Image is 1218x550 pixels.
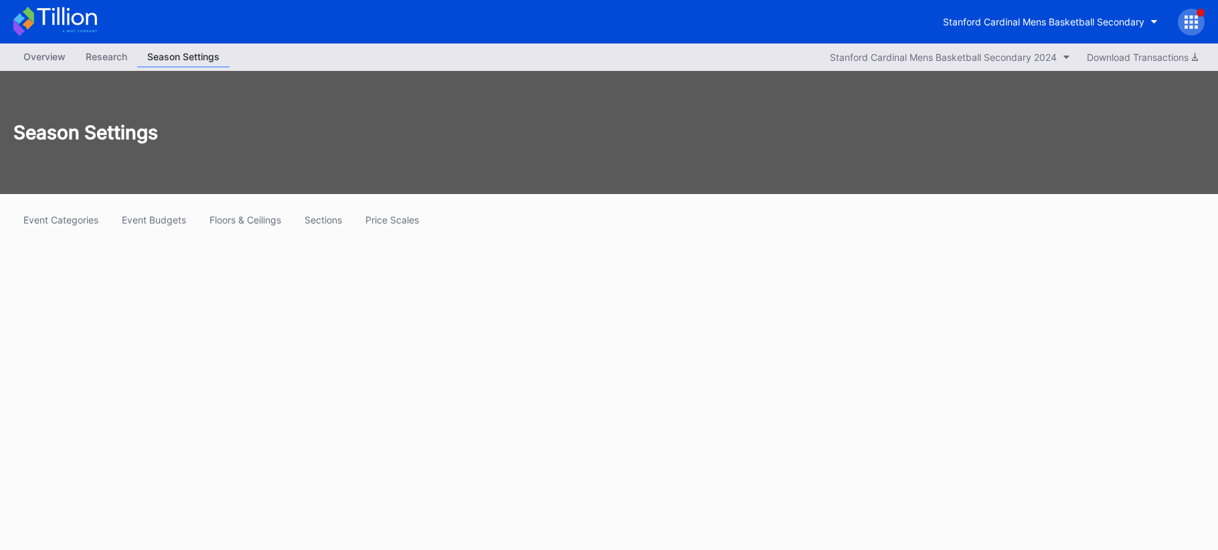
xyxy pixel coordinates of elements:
button: Stanford Cardinal Mens Basketball Secondary [933,9,1168,34]
div: Event Categories [23,214,98,225]
div: Event Budgets [122,214,186,225]
a: Overview [13,47,76,68]
button: Event Budgets [112,207,196,232]
button: Floors & Ceilings [199,207,291,232]
div: Overview [13,47,76,66]
button: Sections [294,207,352,232]
div: Price Scales [365,214,419,225]
button: Download Transactions [1080,48,1205,66]
div: Stanford Cardinal Mens Basketball Secondary [943,16,1144,27]
button: Event Categories [13,207,108,232]
button: Price Scales [355,207,429,232]
div: Research [76,47,137,66]
div: Floors & Ceilings [209,214,281,225]
div: Download Transactions [1087,52,1198,63]
div: Stanford Cardinal Mens Basketball Secondary 2024 [830,52,1057,63]
a: Season Settings [137,47,230,68]
a: Research [76,47,137,68]
div: Sections [304,214,342,225]
button: Stanford Cardinal Mens Basketball Secondary 2024 [823,48,1077,66]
